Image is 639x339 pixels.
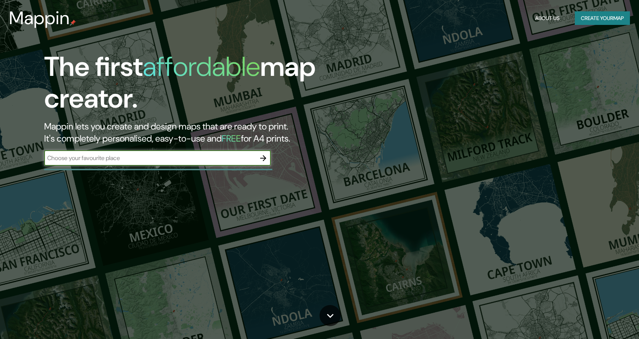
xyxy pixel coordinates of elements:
input: Choose your favourite place [44,154,256,162]
img: mappin-pin [70,20,76,26]
h3: Mappin [9,8,70,29]
h2: Mappin lets you create and design maps that are ready to print. It's completely personalised, eas... [44,120,364,145]
button: Create yourmap [575,11,630,25]
h1: The first map creator. [44,51,364,120]
h5: FREE [222,133,241,144]
h1: affordable [143,49,260,84]
button: About Us [532,11,563,25]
